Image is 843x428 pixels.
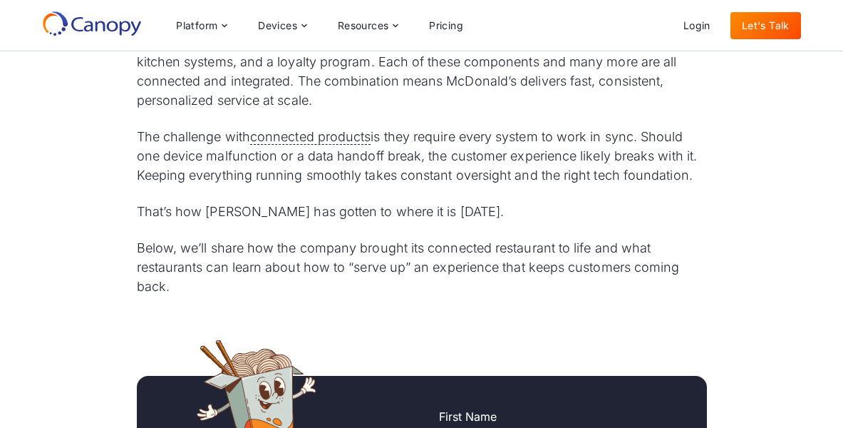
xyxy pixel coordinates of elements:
[338,21,389,31] div: Resources
[137,127,707,185] p: The challenge with is they require every system to work in sync. Should one device malfunction or...
[247,11,318,40] div: Devices
[176,21,217,31] div: Platform
[250,129,371,145] span: connected products
[730,12,801,39] a: Let's Talk
[439,409,497,424] span: First Name
[326,11,409,40] div: Resources
[137,202,707,221] p: That’s how [PERSON_NAME] has gotten to where it is [DATE].
[258,21,297,31] div: Devices
[137,238,707,296] p: Below, we’ll share how the company brought its connected restaurant to life and what restaurants ...
[672,12,722,39] a: Login
[418,12,475,39] a: Pricing
[165,11,238,40] div: Platform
